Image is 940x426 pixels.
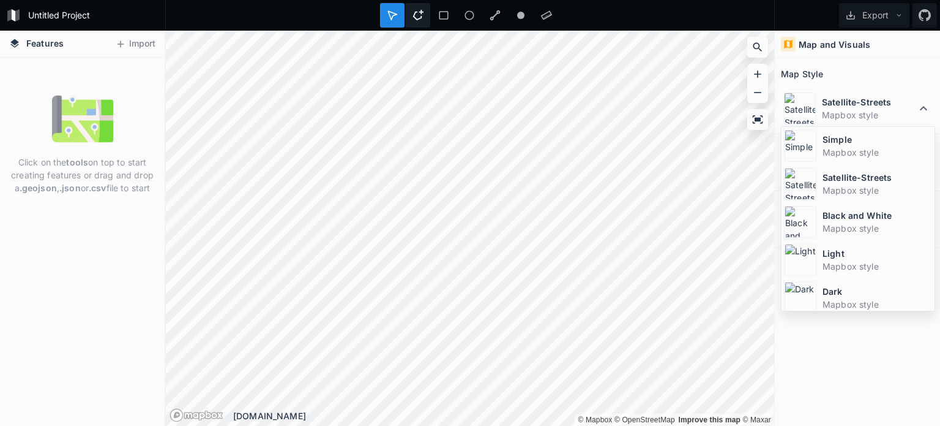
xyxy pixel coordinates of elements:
dt: Satellite-Streets [822,96,916,108]
a: Mapbox [578,416,612,424]
strong: .csv [89,183,106,193]
dd: Mapbox style [822,298,931,311]
dd: Mapbox style [822,108,916,121]
dt: Black and White [822,209,931,222]
div: [DOMAIN_NAME] [233,409,774,422]
strong: .geojson [20,183,57,193]
dt: Satellite-Streets [822,171,931,184]
a: Maxar [743,416,772,424]
button: Import [109,34,162,54]
dd: Mapbox style [822,184,931,197]
img: Light [785,244,816,276]
a: OpenStreetMap [614,416,675,424]
dt: Dark [822,285,931,298]
img: Dark [785,282,816,314]
img: empty [52,88,113,150]
strong: tools [66,157,88,167]
dd: Mapbox style [822,222,931,235]
a: Map feedback [678,416,740,424]
a: Mapbox logo [170,408,223,422]
img: Black and White [785,206,816,238]
button: Export [839,3,909,28]
img: Simple [785,130,816,162]
img: Satellite-Streets [784,93,816,124]
dd: Mapbox style [822,146,931,159]
p: Click on the on top to start creating features or drag and drop a , or file to start [9,156,155,194]
span: Features [26,37,64,50]
dt: Light [822,247,931,260]
h4: Map and Visuals [799,38,870,51]
img: Satellite-Streets [785,168,816,200]
h2: Map Style [781,64,823,83]
strong: .json [59,183,81,193]
dd: Mapbox style [822,260,931,273]
dt: Simple [822,133,931,146]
